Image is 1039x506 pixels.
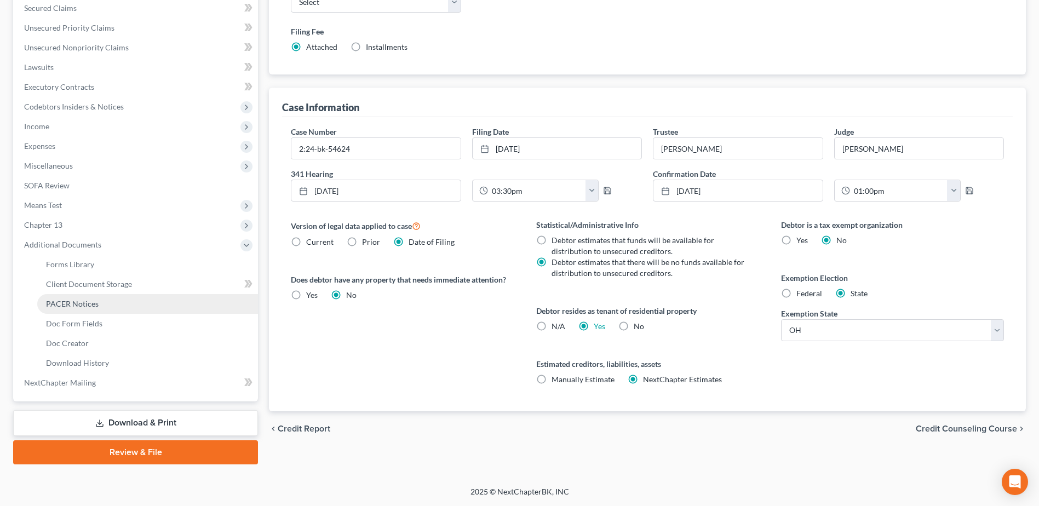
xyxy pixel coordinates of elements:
span: Lawsuits [24,62,54,72]
i: chevron_right [1017,424,1026,433]
label: Debtor is a tax exempt organization [781,219,1004,231]
span: Expenses [24,141,55,151]
span: Credit Counseling Course [916,424,1017,433]
input: -- [653,138,822,159]
label: Version of legal data applied to case [291,219,514,232]
a: [DATE] [653,180,822,201]
a: Yes [594,321,605,331]
a: Client Document Storage [37,274,258,294]
label: Case Number [291,126,337,137]
input: -- [835,138,1003,159]
span: N/A [552,321,565,331]
a: Review & File [13,440,258,464]
label: Filing Date [472,126,509,137]
input: Enter case number... [291,138,460,159]
label: Filing Fee [291,26,1004,37]
label: Exemption State [781,308,837,319]
label: Debtor resides as tenant of residential property [536,305,759,317]
div: Case Information [282,101,359,114]
label: Judge [834,126,854,137]
a: Unsecured Nonpriority Claims [15,38,258,58]
span: Unsecured Priority Claims [24,23,114,32]
span: No [634,321,644,331]
label: Confirmation Date [647,168,1009,180]
span: Federal [796,289,822,298]
span: NextChapter Mailing [24,378,96,387]
i: chevron_left [269,424,278,433]
span: Forms Library [46,260,94,269]
span: PACER Notices [46,299,99,308]
a: Executory Contracts [15,77,258,97]
a: Doc Form Fields [37,314,258,334]
a: [DATE] [291,180,460,201]
span: Debtor estimates that funds will be available for distribution to unsecured creditors. [552,235,714,256]
span: Credit Report [278,424,330,433]
span: No [836,235,847,245]
span: Current [306,237,334,246]
span: Yes [306,290,318,300]
label: Statistical/Administrative Info [536,219,759,231]
label: Trustee [653,126,678,137]
button: Credit Counseling Course chevron_right [916,424,1026,433]
div: 2025 © NextChapterBK, INC [208,486,832,506]
span: Download History [46,358,109,367]
span: Codebtors Insiders & Notices [24,102,124,111]
a: Forms Library [37,255,258,274]
span: Income [24,122,49,131]
span: Installments [366,42,407,51]
span: Additional Documents [24,240,101,249]
span: Client Document Storage [46,279,132,289]
span: Miscellaneous [24,161,73,170]
input: -- : -- [850,180,948,201]
span: Prior [362,237,380,246]
button: chevron_left Credit Report [269,424,330,433]
div: Open Intercom Messenger [1002,469,1028,495]
span: Doc Creator [46,338,89,348]
span: Attached [306,42,337,51]
label: 341 Hearing [285,168,647,180]
span: SOFA Review [24,181,70,190]
a: Download & Print [13,410,258,436]
span: State [851,289,868,298]
input: -- : -- [488,180,586,201]
span: NextChapter Estimates [643,375,722,384]
span: Doc Form Fields [46,319,102,328]
span: Manually Estimate [552,375,615,384]
span: Means Test [24,200,62,210]
span: Date of Filing [409,237,455,246]
span: Secured Claims [24,3,77,13]
a: Download History [37,353,258,373]
span: Unsecured Nonpriority Claims [24,43,129,52]
a: PACER Notices [37,294,258,314]
a: Unsecured Priority Claims [15,18,258,38]
span: Yes [796,235,808,245]
a: Lawsuits [15,58,258,77]
span: Executory Contracts [24,82,94,91]
span: Chapter 13 [24,220,62,229]
span: Debtor estimates that there will be no funds available for distribution to unsecured creditors. [552,257,744,278]
label: Does debtor have any property that needs immediate attention? [291,274,514,285]
a: NextChapter Mailing [15,373,258,393]
span: No [346,290,357,300]
label: Estimated creditors, liabilities, assets [536,358,759,370]
a: SOFA Review [15,176,258,196]
a: [DATE] [473,138,641,159]
a: Doc Creator [37,334,258,353]
label: Exemption Election [781,272,1004,284]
